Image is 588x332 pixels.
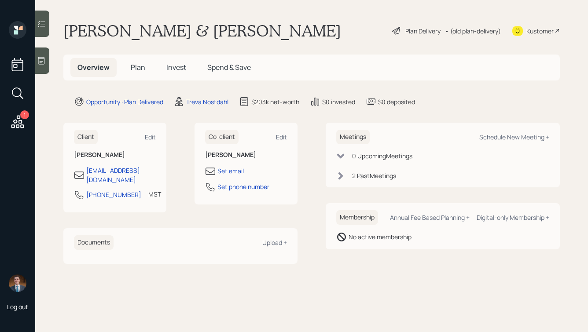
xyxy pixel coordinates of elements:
[166,62,186,72] span: Invest
[217,182,269,191] div: Set phone number
[205,151,287,159] h6: [PERSON_NAME]
[186,97,228,106] div: Treva Nostdahl
[145,133,156,141] div: Edit
[74,151,156,159] h6: [PERSON_NAME]
[74,130,98,144] h6: Client
[378,97,415,106] div: $0 deposited
[86,166,156,184] div: [EMAIL_ADDRESS][DOMAIN_NAME]
[390,213,470,222] div: Annual Fee Based Planning +
[9,274,26,292] img: hunter_neumayer.jpg
[352,151,412,161] div: 0 Upcoming Meeting s
[74,235,114,250] h6: Documents
[349,232,412,241] div: No active membership
[276,133,287,141] div: Edit
[526,26,554,36] div: Kustomer
[207,62,251,72] span: Spend & Save
[336,130,370,144] h6: Meetings
[205,130,239,144] h6: Co-client
[352,171,396,180] div: 2 Past Meeting s
[322,97,355,106] div: $0 invested
[20,110,29,119] div: 1
[479,133,549,141] div: Schedule New Meeting +
[86,190,141,199] div: [PHONE_NUMBER]
[148,190,161,199] div: MST
[63,21,341,40] h1: [PERSON_NAME] & [PERSON_NAME]
[7,303,28,311] div: Log out
[131,62,145,72] span: Plan
[445,26,501,36] div: • (old plan-delivery)
[86,97,163,106] div: Opportunity · Plan Delivered
[77,62,110,72] span: Overview
[217,166,244,175] div: Set email
[336,210,378,225] h6: Membership
[262,238,287,247] div: Upload +
[477,213,549,222] div: Digital-only Membership +
[251,97,299,106] div: $203k net-worth
[405,26,441,36] div: Plan Delivery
